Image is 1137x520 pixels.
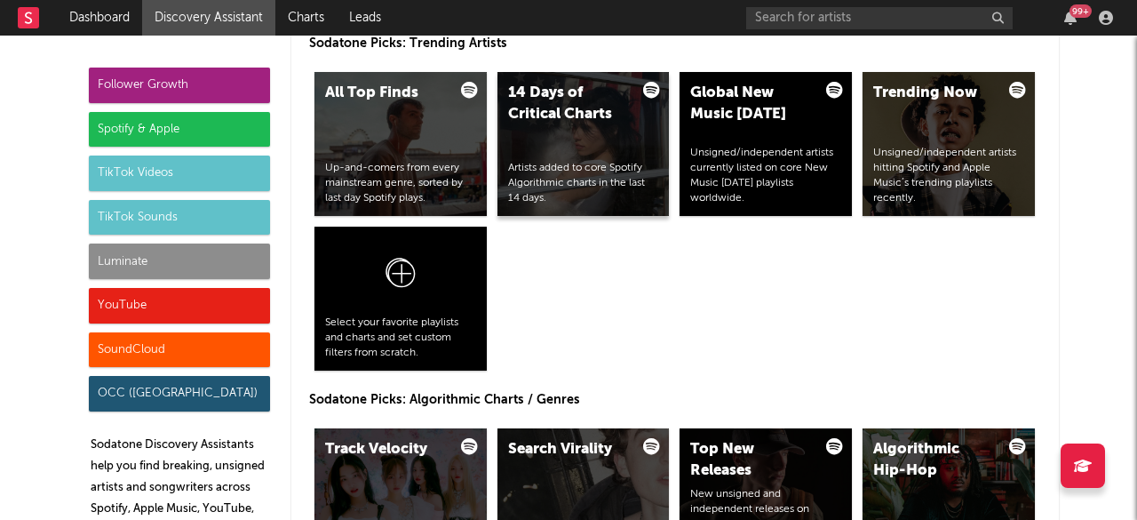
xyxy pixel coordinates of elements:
[508,439,629,460] div: Search Virality
[1064,11,1077,25] button: 99+
[325,161,476,205] div: Up-and-comers from every mainstream genre, sorted by last day Spotify plays.
[325,316,476,360] div: Select your favorite playlists and charts and set custom filters from scratch.
[314,227,487,371] a: Select your favorite playlists and charts and set custom filters from scratch.
[873,439,994,482] div: Algorithmic Hip-Hop
[89,112,270,148] div: Spotify & Apple
[89,156,270,191] div: TikTok Videos
[89,332,270,368] div: SoundCloud
[309,389,1041,411] p: Sodatone Picks: Algorithmic Charts / Genres
[325,439,446,460] div: Track Velocity
[690,83,811,125] div: Global New Music [DATE]
[746,7,1013,29] input: Search for artists
[873,83,994,104] div: Trending Now
[497,72,670,216] a: 14 Days of Critical ChartsArtists added to core Spotify Algorithmic charts in the last 14 days.
[680,72,852,216] a: Global New Music [DATE]Unsigned/independent artists currently listed on core New Music [DATE] pla...
[89,200,270,236] div: TikTok Sounds
[89,376,270,412] div: OCC ([GEOGRAPHIC_DATA])
[863,72,1035,216] a: Trending NowUnsigned/independent artists hitting Spotify and Apple Music’s trending playlists rec...
[89,288,270,324] div: YouTube
[325,83,446,104] div: All Top Finds
[89,68,270,103] div: Follower Growth
[508,83,629,125] div: 14 Days of Critical Charts
[89,244,270,279] div: Luminate
[690,146,841,205] div: Unsigned/independent artists currently listed on core New Music [DATE] playlists worldwide.
[314,72,487,216] a: All Top FindsUp-and-comers from every mainstream genre, sorted by last day Spotify plays.
[690,439,811,482] div: Top New Releases
[1069,4,1092,18] div: 99 +
[309,33,1041,54] p: Sodatone Picks: Trending Artists
[508,161,659,205] div: Artists added to core Spotify Algorithmic charts in the last 14 days.
[873,146,1024,205] div: Unsigned/independent artists hitting Spotify and Apple Music’s trending playlists recently.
